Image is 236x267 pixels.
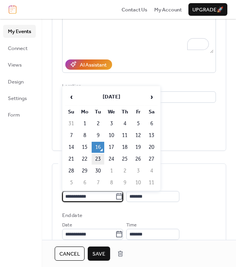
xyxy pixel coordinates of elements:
[78,118,91,129] td: 1
[62,82,214,90] div: Location
[92,106,104,117] th: Tu
[145,118,158,129] td: 6
[65,89,77,105] span: ‹
[105,130,118,141] td: 10
[146,89,157,105] span: ›
[78,106,91,117] th: Mo
[80,61,107,69] div: AI Assistant
[78,89,144,106] th: [DATE]
[126,221,136,229] span: Time
[3,58,36,71] a: Views
[65,142,77,153] td: 14
[65,59,112,70] button: AI Assistant
[154,6,182,13] a: My Account
[132,177,144,188] td: 10
[132,142,144,153] td: 19
[92,142,104,153] td: 16
[3,42,36,54] a: Connect
[8,44,28,52] span: Connect
[145,154,158,165] td: 27
[78,142,91,153] td: 15
[118,177,131,188] td: 9
[65,154,77,165] td: 21
[105,154,118,165] td: 24
[105,106,118,117] th: We
[62,221,72,229] span: Date
[92,154,104,165] td: 23
[105,165,118,176] td: 1
[132,165,144,176] td: 3
[118,142,131,153] td: 18
[78,177,91,188] td: 6
[78,154,91,165] td: 22
[92,250,105,258] span: Save
[132,130,144,141] td: 12
[118,118,131,129] td: 4
[78,130,91,141] td: 8
[145,165,158,176] td: 4
[188,3,227,16] button: Upgrade🚀
[132,118,144,129] td: 5
[192,6,223,14] span: Upgrade 🚀
[118,165,131,176] td: 2
[118,154,131,165] td: 25
[92,177,104,188] td: 7
[78,165,91,176] td: 29
[105,177,118,188] td: 8
[132,106,144,117] th: Fr
[118,106,131,117] th: Th
[105,118,118,129] td: 3
[8,95,27,102] span: Settings
[65,118,77,129] td: 31
[3,25,36,37] a: My Events
[65,130,77,141] td: 7
[3,92,36,104] a: Settings
[62,211,82,219] div: End date
[65,106,77,117] th: Su
[154,6,182,14] span: My Account
[122,6,147,14] span: Contact Us
[8,28,31,35] span: My Events
[8,61,22,69] span: Views
[55,247,85,261] button: Cancel
[92,130,104,141] td: 9
[3,75,36,88] a: Design
[145,106,158,117] th: Sa
[9,5,17,14] img: logo
[3,108,36,121] a: Form
[92,118,104,129] td: 2
[59,250,80,258] span: Cancel
[145,130,158,141] td: 13
[65,165,77,176] td: 28
[122,6,147,13] a: Contact Us
[118,130,131,141] td: 11
[62,2,214,53] textarea: To enrich screen reader interactions, please activate Accessibility in Grammarly extension settings
[145,177,158,188] td: 11
[105,142,118,153] td: 17
[92,165,104,176] td: 30
[145,142,158,153] td: 20
[8,78,24,86] span: Design
[132,154,144,165] td: 26
[65,177,77,188] td: 5
[88,247,110,261] button: Save
[8,111,20,119] span: Form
